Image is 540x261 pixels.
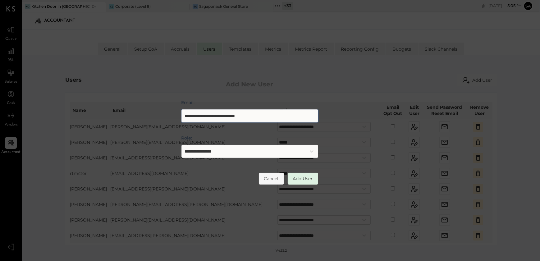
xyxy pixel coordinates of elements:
[172,67,327,194] div: Add User Modal
[181,99,318,106] label: Email:
[259,173,284,185] button: Cancel
[181,76,318,92] h2: Add New User
[181,135,318,141] label: Role:
[288,173,318,185] button: Add User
